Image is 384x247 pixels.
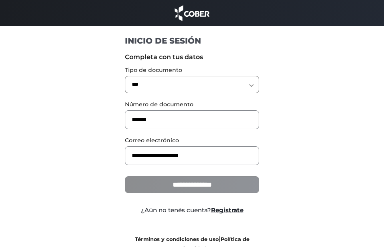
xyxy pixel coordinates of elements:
[125,100,259,109] label: Número de documento
[119,206,265,215] div: ¿Aún no tenés cuenta?
[125,136,259,145] label: Correo electrónico
[125,52,259,62] label: Completa con tus datos
[135,236,219,242] a: Términos y condiciones de uso
[125,66,259,74] label: Tipo de documento
[211,206,243,214] a: Registrate
[173,4,212,22] img: cober_marca.png
[125,36,259,46] h1: INICIO DE SESIÓN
